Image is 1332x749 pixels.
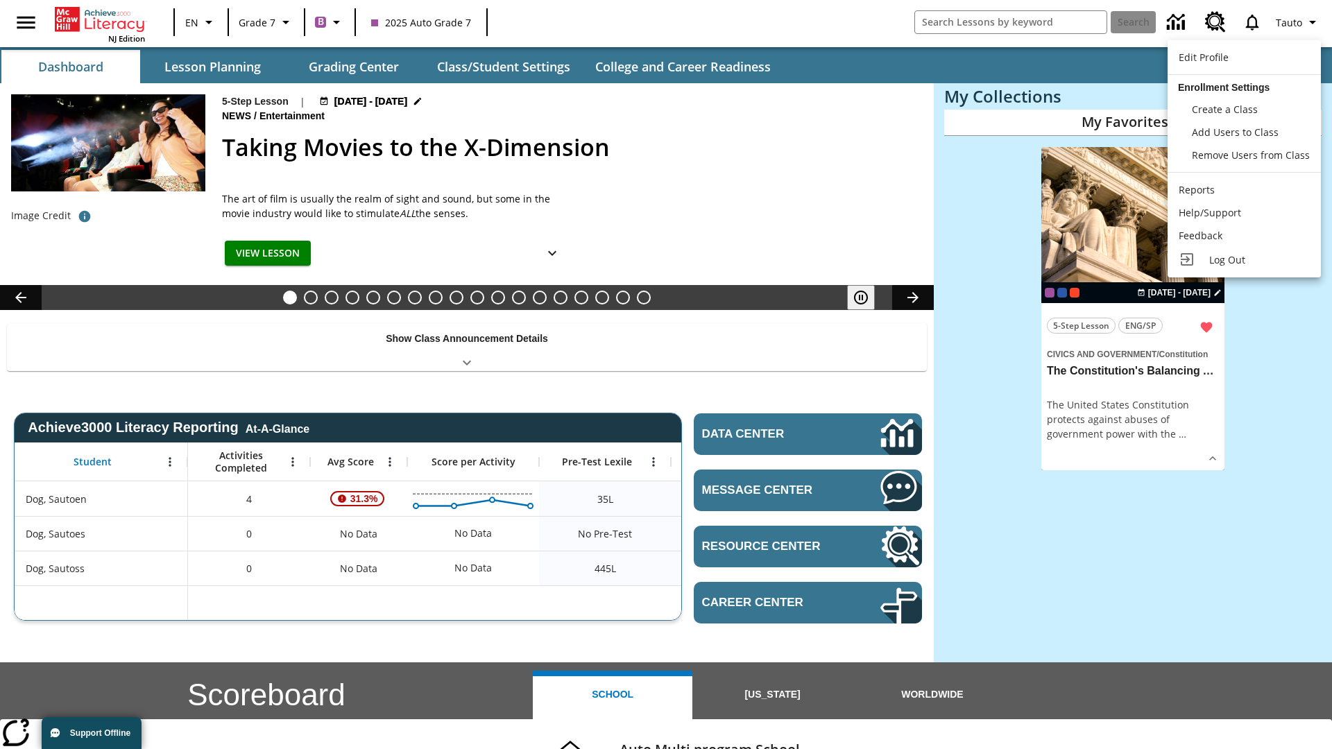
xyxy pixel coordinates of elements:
[1192,148,1310,162] span: Remove Users from Class
[1179,206,1241,219] span: Help/Support
[1178,82,1270,93] span: Enrollment Settings
[1179,229,1222,242] span: Feedback
[1192,126,1279,139] span: Add Users to Class
[1192,103,1258,116] span: Create a Class
[1179,183,1215,196] span: Reports
[1209,253,1245,266] span: Log Out
[11,11,470,26] body: Maximum 600 characters Press Escape to exit toolbar Press Alt + F10 to reach toolbar
[1179,51,1229,64] span: Edit Profile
